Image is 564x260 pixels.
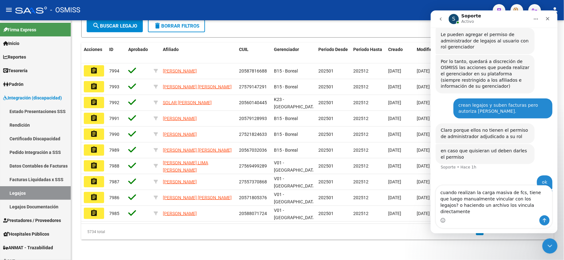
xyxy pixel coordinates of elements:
[90,114,98,122] mat-icon: assignment
[417,132,430,137] span: [DATE]
[462,228,474,235] a: go to previous page
[90,67,98,74] mat-icon: assignment
[163,100,212,105] span: SOLAR [PERSON_NAME]
[239,116,267,121] span: 20579128993
[388,195,401,200] span: [DATE]
[448,228,460,235] a: go to first page
[81,43,107,64] datatable-header-cell: Acciones
[154,22,161,29] mat-icon: delete
[87,20,143,32] button: Buscar Legajo
[163,84,232,89] span: [PERSON_NAME] [PERSON_NAME]
[3,26,36,33] span: Firma Express
[3,81,23,88] span: Padrón
[90,146,98,154] mat-icon: assignment
[239,211,267,216] span: 20588071724
[417,116,430,121] span: [DATE]
[239,100,267,105] span: 20560140445
[3,54,26,60] span: Reportes
[109,132,119,137] span: 7990
[318,47,348,52] span: Periodo Desde
[388,84,401,89] span: [DATE]
[353,148,368,153] span: 202512
[318,100,334,105] span: 202501
[90,130,98,138] mat-icon: assignment
[274,148,298,153] span: B15 - Boreal
[274,84,298,89] span: B15 - Boreal
[417,84,430,89] span: [DATE]
[417,179,430,184] span: [DATE]
[524,228,536,235] a: go to next page
[163,132,197,137] span: [PERSON_NAME]
[538,228,550,235] a: go to last page
[274,192,317,204] span: V01 - [GEOGRAPHIC_DATA]
[3,244,53,251] span: ANMAT - Trazabilidad
[90,83,98,90] mat-icon: assignment
[318,179,334,184] span: 202501
[3,67,28,74] span: Tesorería
[90,209,98,217] mat-icon: assignment
[109,116,119,121] span: 7991
[318,195,334,200] span: 202501
[3,217,61,224] span: Prestadores / Proveedores
[388,116,401,121] span: [DATE]
[163,148,232,153] span: [PERSON_NAME] [PERSON_NAME]
[90,178,98,185] mat-icon: assignment
[239,195,267,200] span: 20571805376
[109,163,119,168] span: 7988
[109,100,119,105] span: 7992
[318,68,334,73] span: 202501
[388,148,401,153] span: [DATE]
[109,47,113,52] span: ID
[388,47,403,52] span: Creado
[90,162,98,169] mat-icon: assignment
[90,193,98,201] mat-icon: assignment
[236,43,271,64] datatable-header-cell: CUIL
[163,116,197,121] span: [PERSON_NAME]
[92,22,100,29] mat-icon: search
[274,160,317,173] span: V01 - [GEOGRAPHIC_DATA]
[388,179,401,184] span: [DATE]
[163,211,197,216] span: [PERSON_NAME]
[107,43,126,64] datatable-header-cell: ID
[92,23,137,29] span: Buscar Legajo
[274,132,298,137] span: B15 - Boreal
[128,47,148,52] span: Aprobado
[239,179,267,184] span: 27557370868
[274,116,298,121] span: B15 - Boreal
[148,20,205,32] button: Borrar Filtros
[163,179,197,184] span: [PERSON_NAME]
[163,160,208,173] span: [PERSON_NAME] LIMA [PERSON_NAME]
[274,97,317,109] span: K23 - [GEOGRAPHIC_DATA]
[417,195,430,200] span: [DATE]
[353,116,368,121] span: 202512
[318,163,334,168] span: 202501
[388,163,401,168] span: [DATE]
[163,47,179,52] span: Afiliado
[318,211,334,216] span: 202501
[414,43,443,64] datatable-header-cell: Modificado
[109,211,119,216] span: 7985
[3,40,19,47] span: Inicio
[163,195,232,200] span: [PERSON_NAME] [PERSON_NAME]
